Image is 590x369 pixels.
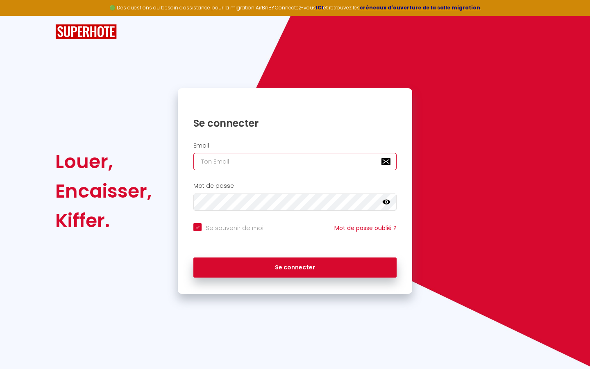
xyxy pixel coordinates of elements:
[316,4,323,11] a: ICI
[55,24,117,39] img: SuperHote logo
[193,153,397,170] input: Ton Email
[55,147,152,176] div: Louer,
[193,117,397,130] h1: Se connecter
[193,257,397,278] button: Se connecter
[7,3,31,28] button: Ouvrir le widget de chat LiveChat
[193,182,397,189] h2: Mot de passe
[55,206,152,235] div: Kiffer.
[193,142,397,149] h2: Email
[55,176,152,206] div: Encaisser,
[360,4,480,11] a: créneaux d'ouverture de la salle migration
[334,224,397,232] a: Mot de passe oublié ?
